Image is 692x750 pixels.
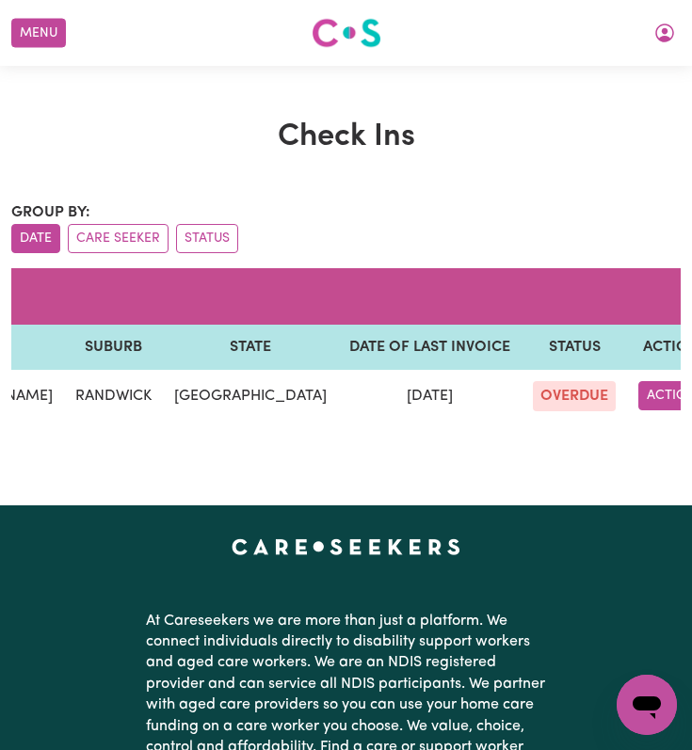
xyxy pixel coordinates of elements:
[11,205,90,220] span: Group by:
[11,119,681,156] h1: Check Ins
[163,325,338,370] th: STATE
[68,224,169,253] button: sort invoices by care seeker
[338,325,522,370] th: DATE OF LAST INVOICE
[11,224,60,253] button: sort invoices by date
[312,16,381,50] img: Careseekers logo
[11,19,66,48] button: Menu
[64,370,163,423] td: RANDWICK
[338,370,522,423] td: [DATE]
[232,539,460,554] a: Careseekers home page
[533,381,616,411] span: OVERDUE
[312,11,381,55] a: Careseekers logo
[64,325,163,370] th: SUBURB
[522,325,627,370] th: STATUS
[617,675,677,735] iframe: Button to launch messaging window
[163,370,338,423] td: [GEOGRAPHIC_DATA]
[176,224,238,253] button: sort invoices by paid status
[645,17,684,49] button: My Account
